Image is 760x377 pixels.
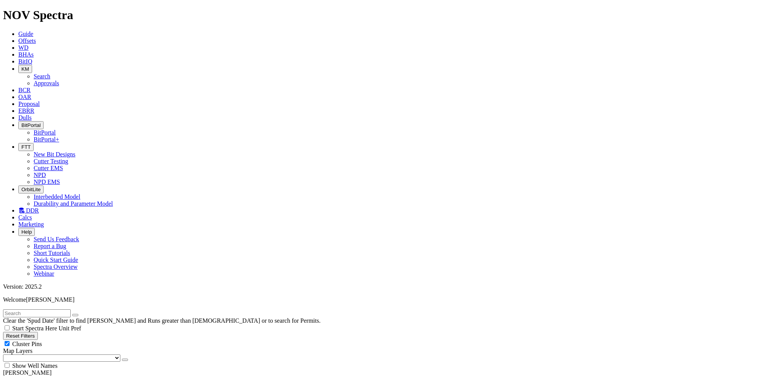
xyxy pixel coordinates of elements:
a: EBRR [18,107,34,114]
div: Version: 2025.2 [3,283,757,290]
span: KM [21,66,29,72]
button: OrbitLite [18,185,44,193]
span: Unit Pref [58,325,81,331]
a: Dulls [18,114,32,121]
a: Send Us Feedback [34,236,79,242]
span: Map Layers [3,348,32,354]
a: Offsets [18,37,36,44]
a: Interbedded Model [34,193,80,200]
span: Start Spectra Here [12,325,57,331]
span: Clear the 'Spud Date' filter to find [PERSON_NAME] and Runs greater than [DEMOGRAPHIC_DATA] or to... [3,317,321,324]
a: Search [34,73,50,80]
a: Proposal [18,101,40,107]
span: Cluster Pins [12,341,42,347]
input: Start Spectra Here [5,325,10,330]
a: Durability and Parameter Model [34,200,113,207]
a: NPD EMS [34,179,60,185]
div: [PERSON_NAME] [3,369,757,376]
a: Spectra Overview [34,263,78,270]
a: Cutter Testing [34,158,68,164]
a: Guide [18,31,33,37]
a: Calcs [18,214,32,221]
a: DDR [18,207,39,214]
a: BitPortal+ [34,136,59,143]
input: Search [3,309,71,317]
button: KM [18,65,32,73]
a: Short Tutorials [34,250,70,256]
a: BCR [18,87,31,93]
a: Approvals [34,80,59,86]
a: BHAs [18,51,34,58]
a: BitPortal [34,129,56,136]
span: [PERSON_NAME] [26,296,75,303]
span: DDR [26,207,39,214]
a: Cutter EMS [34,165,63,171]
button: Help [18,228,35,236]
a: Quick Start Guide [34,257,78,263]
span: FTT [21,144,31,150]
button: Reset Filters [3,332,38,340]
a: Webinar [34,270,54,277]
span: BitPortal [21,122,41,128]
a: BitIQ [18,58,32,65]
a: Marketing [18,221,44,227]
p: Welcome [3,296,757,303]
a: Report a Bug [34,243,66,249]
span: Show Well Names [12,362,57,369]
button: FTT [18,143,34,151]
h1: NOV Spectra [3,8,757,22]
button: BitPortal [18,121,44,129]
a: OAR [18,94,31,100]
a: New Bit Designs [34,151,75,158]
a: WD [18,44,29,51]
a: NPD [34,172,46,178]
span: OrbitLite [21,187,41,192]
span: Help [21,229,32,235]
